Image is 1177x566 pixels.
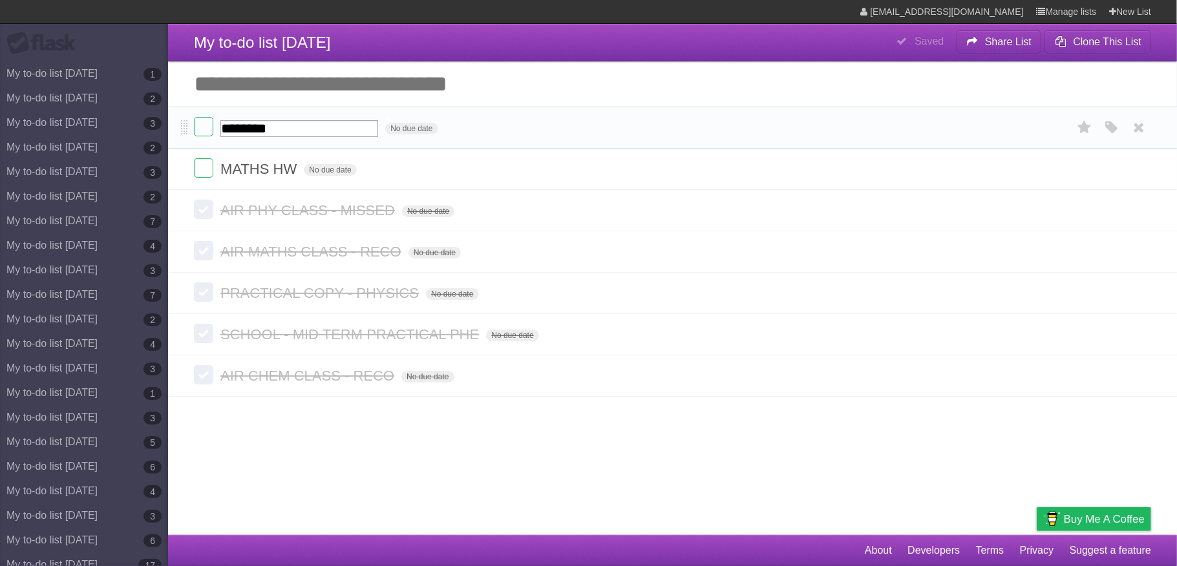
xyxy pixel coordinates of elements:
[220,244,405,260] span: AIR MATHS CLASS - RECO
[143,362,162,375] b: 3
[143,240,162,253] b: 4
[194,117,213,136] label: Done
[194,324,213,343] label: Done
[143,215,162,228] b: 7
[6,32,84,55] div: Flask
[976,538,1004,563] a: Terms
[143,289,162,302] b: 7
[143,117,162,130] b: 3
[143,510,162,523] b: 3
[865,538,892,563] a: About
[143,338,162,351] b: 4
[143,166,162,179] b: 3
[402,205,454,217] span: No due date
[304,164,356,176] span: No due date
[907,538,960,563] a: Developers
[220,326,482,342] span: SCHOOL - MID TERM PRACTICAL PHE
[915,36,944,47] b: Saved
[401,371,454,383] span: No due date
[220,202,398,218] span: AIR PHY CLASS - MISSED
[143,68,162,81] b: 1
[1064,508,1145,530] span: Buy me a coffee
[1070,538,1151,563] a: Suggest a feature
[143,412,162,424] b: 3
[143,436,162,449] b: 5
[985,36,1032,47] b: Share List
[194,241,213,260] label: Done
[143,141,162,154] b: 2
[143,191,162,204] b: 2
[143,313,162,326] b: 2
[143,485,162,498] b: 4
[143,534,162,547] b: 6
[194,365,213,384] label: Done
[385,123,438,134] span: No due date
[194,158,213,178] label: Done
[1037,507,1151,531] a: Buy me a coffee
[1072,117,1097,138] label: Star task
[1044,30,1151,54] button: Clone This List
[194,282,213,302] label: Done
[220,285,422,301] span: PRACTICAL COPY - PHYSICS
[1043,508,1061,530] img: Buy me a coffee
[143,92,162,105] b: 2
[194,34,331,51] span: My to-do list [DATE]
[1020,538,1054,563] a: Privacy
[220,368,398,384] span: AIR CHEM CLASS - RECO
[486,330,538,341] span: No due date
[143,264,162,277] b: 3
[220,161,300,177] span: MATHS HW
[426,288,478,300] span: No due date
[194,200,213,219] label: Done
[143,387,162,400] b: 1
[143,461,162,474] b: 6
[1073,36,1141,47] b: Clone This List
[957,30,1042,54] button: Share List
[408,247,461,258] span: No due date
